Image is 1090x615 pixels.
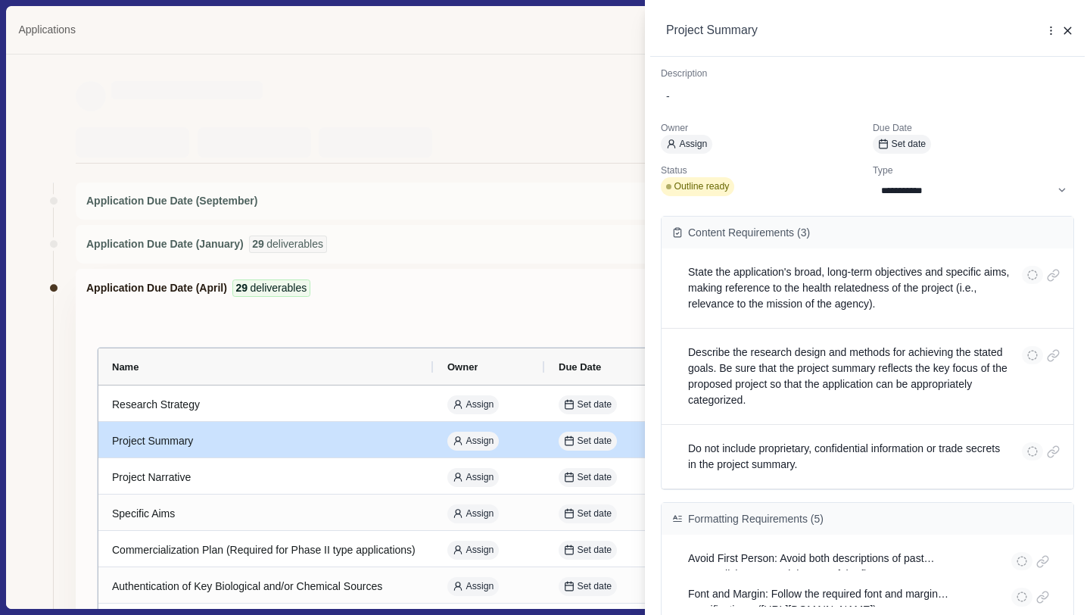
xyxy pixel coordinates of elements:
button: Set date [873,135,931,154]
div: - [666,89,1069,105]
div: Project Summary [666,21,1030,40]
p: Font and Margin: Follow the required font and margin specifications. ([URL][DOMAIN_NAME]) [688,586,1001,606]
p: Type [873,164,1074,178]
p: Owner [661,122,862,136]
p: Describe the research design and methods for achieving the stated goals. Be sure that the project... [688,345,1011,408]
span: Outline ready [674,180,730,194]
p: State the application's broad, long-term objectives and specific aims, making reference to the he... [688,264,1011,312]
span: Set date [892,138,926,151]
p: Status [661,164,862,178]
span: Formatting Requirements ( 5 ) [688,511,824,527]
p: Due Date [873,122,1074,136]
span: Content Requirements ( 3 ) [688,225,810,241]
p: Description [661,67,1074,81]
p: Do not include proprietary, confidential information or trade secrets in the project summary. [688,441,1011,473]
p: Avoid First Person: Avoid both descriptions of past accomplishments and the use of the first person. [688,551,1001,570]
span: Assign [680,138,708,151]
button: Assign [661,135,712,154]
